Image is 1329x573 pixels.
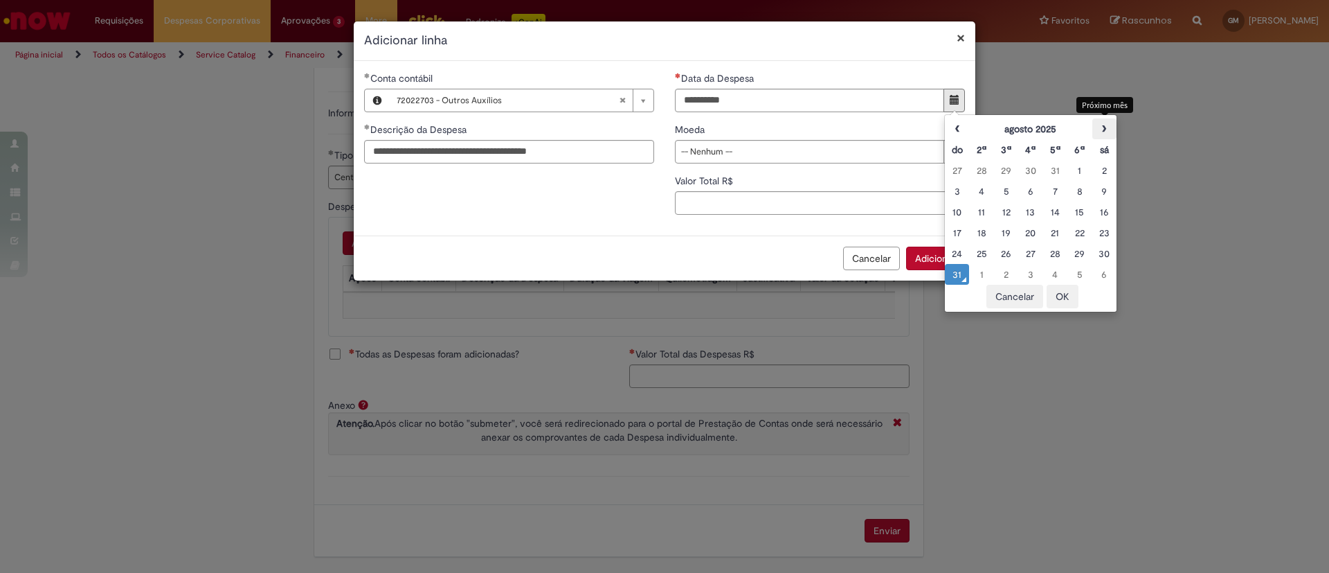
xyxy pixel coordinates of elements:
[973,205,990,219] div: 11 August 2025 Monday
[969,118,1092,139] th: agosto 2025. Alternar mês
[1022,226,1039,240] div: 20 August 2025 Wednesday
[843,247,900,270] button: Cancelar
[1092,118,1116,139] th: Próximo mês
[390,89,653,112] a: 72022703 - Outros AuxíliosLimpar campo Conta contábil
[948,205,966,219] div: 10 August 2025 Sunday
[1092,139,1116,160] th: Sábado
[1071,247,1088,261] div: 29 August 2025 Friday
[370,72,435,85] span: Necessários - Conta contábil
[1047,164,1064,177] div: 31 July 2025 Thursday
[1096,205,1113,219] div: 16 August 2025 Saturday
[1047,205,1064,219] div: 14 August 2025 Thursday
[364,140,654,164] input: Descrição da Despesa
[997,164,1015,177] div: 29 July 2025 Tuesday
[1047,184,1064,198] div: 07 August 2025 Thursday
[906,247,965,270] button: Adicionar
[1022,205,1039,219] div: 13 August 2025 Wednesday
[948,247,966,261] div: 24 August 2025 Sunday
[1022,164,1039,177] div: 30 July 2025 Wednesday
[1047,267,1064,281] div: 04 September 2025 Thursday
[1076,97,1133,113] div: Próximo mês
[969,139,993,160] th: Segunda-feira
[1071,205,1088,219] div: 15 August 2025 Friday
[675,89,944,112] input: Data da Despesa
[365,89,390,112] button: Conta contábil, Visualizar este registro 72022703 - Outros Auxílios
[1043,139,1067,160] th: Quinta-feira
[675,73,681,78] span: Necessários
[973,184,990,198] div: 04 August 2025 Monday
[1071,226,1088,240] div: 22 August 2025 Friday
[997,267,1015,281] div: 02 September 2025 Tuesday
[997,205,1015,219] div: 12 August 2025 Tuesday
[944,114,1117,312] div: Escolher data
[1071,267,1088,281] div: 05 September 2025 Friday
[948,164,966,177] div: 27 July 2025 Sunday
[997,226,1015,240] div: 19 August 2025 Tuesday
[973,164,990,177] div: 28 July 2025 Monday
[1047,226,1064,240] div: 21 August 2025 Thursday
[945,139,969,160] th: Domingo
[1047,285,1078,308] button: OK
[945,118,969,139] th: Mês anterior
[948,267,966,281] div: O seletor de data foi aberto.31 August 2025 Sunday
[973,226,990,240] div: 18 August 2025 Monday
[612,89,633,112] abbr: Limpar campo Conta contábil
[948,226,966,240] div: 17 August 2025 Sunday
[1018,139,1042,160] th: Quarta-feira
[997,184,1015,198] div: 05 August 2025 Tuesday
[1022,184,1039,198] div: 06 August 2025 Wednesday
[973,247,990,261] div: 25 August 2025 Monday
[1022,267,1039,281] div: 03 September 2025 Wednesday
[986,285,1043,308] button: Cancelar
[1096,226,1113,240] div: 23 August 2025 Saturday
[1096,164,1113,177] div: 02 August 2025 Saturday
[997,247,1015,261] div: 26 August 2025 Tuesday
[364,124,370,130] span: Obrigatório Preenchido
[397,89,619,112] span: 72022703 - Outros Auxílios
[370,123,469,136] span: Descrição da Despesa
[994,139,1018,160] th: Terça-feira
[1096,247,1113,261] div: 30 August 2025 Saturday
[1047,247,1064,261] div: 28 August 2025 Thursday
[1071,184,1088,198] div: 08 August 2025 Friday
[675,175,736,187] span: Valor Total R$
[948,184,966,198] div: 03 August 2025 Sunday
[957,30,965,45] button: Fechar modal
[1022,247,1039,261] div: 27 August 2025 Wednesday
[681,141,937,163] span: -- Nenhum --
[1067,139,1092,160] th: Sexta-feira
[364,73,370,78] span: Obrigatório Preenchido
[1096,267,1113,281] div: 06 September 2025 Saturday
[364,32,965,50] h2: Adicionar linha
[1071,164,1088,177] div: 01 August 2025 Friday
[675,123,707,136] span: Moeda
[681,72,757,85] span: Data da Despesa
[675,191,965,215] input: Valor Total R$
[973,267,990,281] div: 01 September 2025 Monday
[943,89,965,112] button: Mostrar calendário para Data da Despesa
[1096,184,1113,198] div: 09 August 2025 Saturday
